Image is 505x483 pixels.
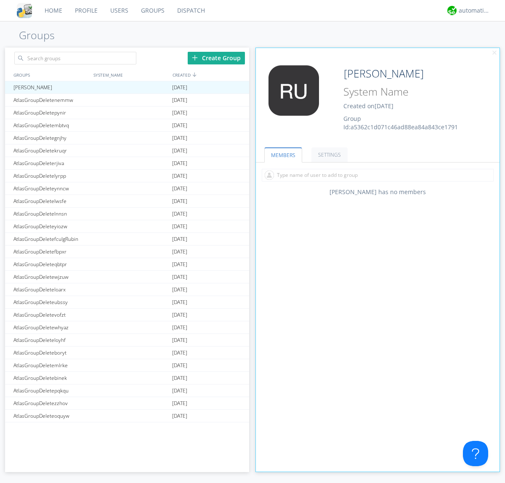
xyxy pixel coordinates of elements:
span: [DATE] [172,81,187,94]
div: AtlasGroupDeletebinek [11,372,90,384]
div: AtlasGroupDeletembtvq [11,119,90,131]
span: [DATE] [172,157,187,170]
a: AtlasGroupDeletefbpxr[DATE] [5,246,249,258]
div: AtlasGroupDeletevofzt [11,309,90,321]
span: [DATE] [172,359,187,372]
a: AtlasGroupDeleteqbtpr[DATE] [5,258,249,271]
span: [DATE] [172,107,187,119]
input: System Name [340,84,476,100]
a: AtlasGroupDeletepqkqu[DATE] [5,384,249,397]
span: [DATE] [172,94,187,107]
span: [DATE] [172,397,187,410]
span: [DATE] [172,422,187,435]
div: AtlasGroupDeletelnnsn [11,208,90,220]
a: AtlasGroupDeletelyrpp[DATE] [5,170,249,182]
a: AtlasGroupDeletenemmw[DATE] [5,94,249,107]
img: cancel.svg [492,50,497,56]
div: AtlasGroupDeleteynncw [11,182,90,195]
div: [PERSON_NAME] has no members [256,188,500,196]
span: [DATE] [172,182,187,195]
div: AtlasGroupDeleterjiva [11,157,90,169]
span: [DATE] [172,258,187,271]
a: AtlasGroupDeleteyiozw[DATE] [5,220,249,233]
span: [DATE] [172,220,187,233]
div: AtlasGroupDeletefculgRubin [11,233,90,245]
div: AtlasGroupDeletefbpxr [11,246,90,258]
span: [DATE] [172,144,187,157]
a: SETTINGS [311,147,348,162]
img: 373638.png [262,65,325,116]
a: [PERSON_NAME][DATE] [5,81,249,94]
a: AtlasGroupDeleteloyhf[DATE] [5,334,249,347]
input: Search groups [14,52,136,64]
img: cddb5a64eb264b2086981ab96f4c1ba7 [17,3,32,18]
a: MEMBERS [264,147,302,163]
a: AtlasGroupDeletepynir[DATE] [5,107,249,119]
div: AtlasGroupDeletegnjhy [11,132,90,144]
div: AtlasGroupDeletewjzuw [11,271,90,283]
span: [DATE] [172,233,187,246]
div: AtlasGroupDeleteubssy [11,296,90,308]
div: AtlasGroupDeletelyrpp [11,170,90,182]
input: Group Name [340,65,476,82]
div: AtlasGroupDeletepqkqu [11,384,90,397]
div: AtlasGroupDeleteloyhf [11,334,90,346]
a: AtlasGroupDeletevofzt[DATE] [5,309,249,321]
div: AtlasGroupDeletemlrke [11,359,90,371]
a: AtlasGroupDeletefculgRubin[DATE] [5,233,249,246]
div: AtlasGroupDeleteloddi [11,422,90,435]
input: Type name of user to add to group [262,169,494,181]
div: AtlasGroupDeleteqbtpr [11,258,90,270]
a: AtlasGroupDeleteloarx[DATE] [5,283,249,296]
div: AtlasGroupDeletenemmw [11,94,90,106]
a: AtlasGroupDeletelwsfe[DATE] [5,195,249,208]
span: [DATE] [172,119,187,132]
span: [DATE] [172,372,187,384]
div: AtlasGroupDeletewhyaz [11,321,90,334]
a: AtlasGroupDeletelnnsn[DATE] [5,208,249,220]
div: AtlasGroupDeletekruqr [11,144,90,157]
span: Group Id: a5362c1d071c46ad88ea84a843ce1791 [343,115,458,131]
img: plus.svg [192,55,198,61]
span: [DATE] [172,283,187,296]
span: [DATE] [172,321,187,334]
span: [DATE] [172,208,187,220]
div: AtlasGroupDeleteboryt [11,347,90,359]
div: CREATED [170,69,250,81]
a: AtlasGroupDeleteubssy[DATE] [5,296,249,309]
a: AtlasGroupDeletewhyaz[DATE] [5,321,249,334]
div: AtlasGroupDeletezzhov [11,397,90,409]
span: [DATE] [172,246,187,258]
img: d2d01cd9b4174d08988066c6d424eccd [447,6,457,15]
span: Created on [343,102,393,110]
a: AtlasGroupDeleteoquyw[DATE] [5,410,249,422]
span: [DATE] [172,309,187,321]
a: AtlasGroupDeleteboryt[DATE] [5,347,249,359]
a: AtlasGroupDeleteloddi[DATE] [5,422,249,435]
div: AtlasGroupDeleteyiozw [11,220,90,232]
div: AtlasGroupDeleteoquyw [11,410,90,422]
a: AtlasGroupDeleteynncw[DATE] [5,182,249,195]
span: [DATE] [375,102,393,110]
a: AtlasGroupDeletemlrke[DATE] [5,359,249,372]
span: [DATE] [172,195,187,208]
div: SYSTEM_NAME [91,69,170,81]
a: AtlasGroupDeletewjzuw[DATE] [5,271,249,283]
div: automation+atlas [459,6,490,15]
a: AtlasGroupDeletezzhov[DATE] [5,397,249,410]
span: [DATE] [172,347,187,359]
span: [DATE] [172,271,187,283]
a: AtlasGroupDeletekruqr[DATE] [5,144,249,157]
div: AtlasGroupDeleteloarx [11,283,90,296]
div: AtlasGroupDeletepynir [11,107,90,119]
a: AtlasGroupDeleterjiva[DATE] [5,157,249,170]
span: [DATE] [172,170,187,182]
span: [DATE] [172,132,187,144]
span: [DATE] [172,384,187,397]
div: Create Group [188,52,245,64]
span: [DATE] [172,334,187,347]
span: [DATE] [172,410,187,422]
div: [PERSON_NAME] [11,81,90,93]
a: AtlasGroupDeletembtvq[DATE] [5,119,249,132]
a: AtlasGroupDeletegnjhy[DATE] [5,132,249,144]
